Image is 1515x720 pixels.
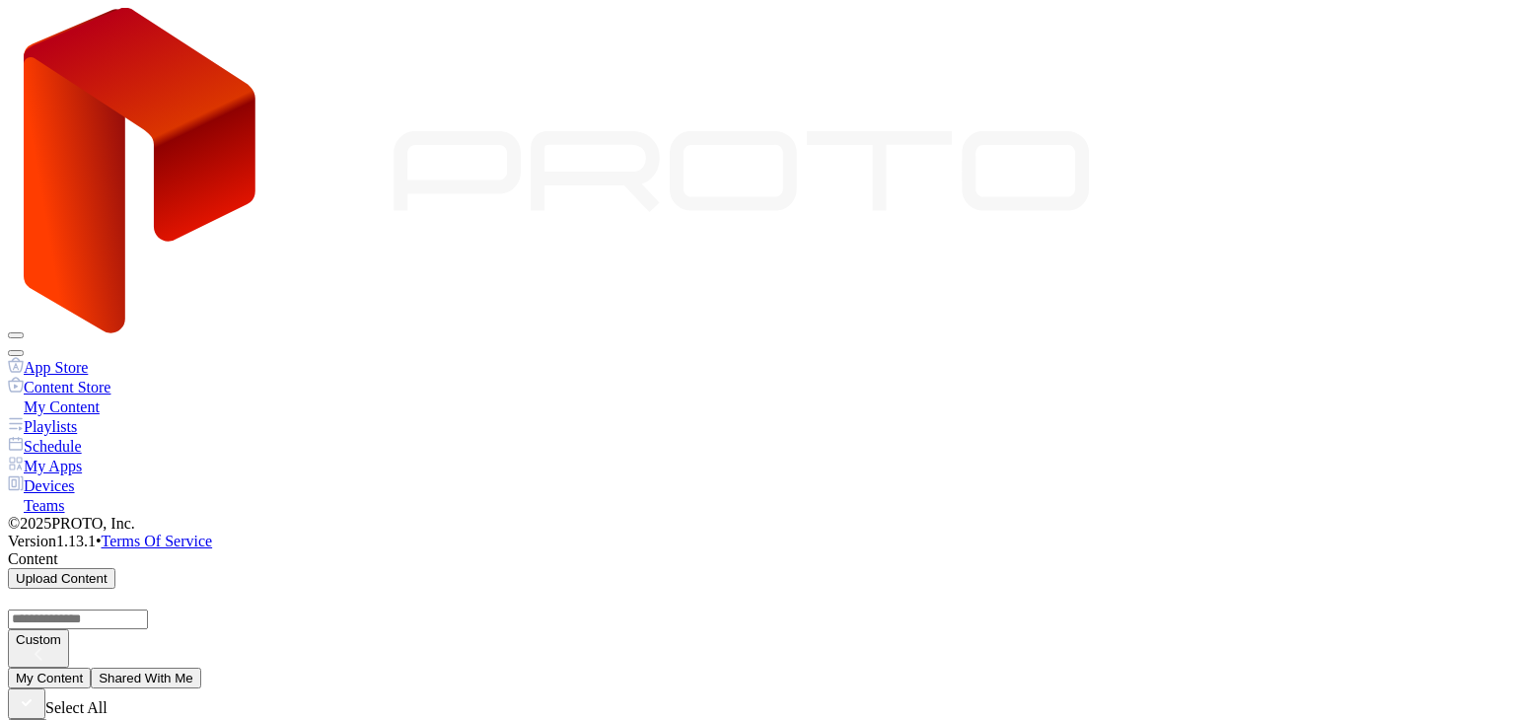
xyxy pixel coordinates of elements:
[8,416,1507,436] a: Playlists
[45,699,108,716] span: Select All
[16,632,61,647] div: Custom
[8,568,115,589] button: Upload Content
[91,668,201,688] button: Shared With Me
[8,456,1507,475] a: My Apps
[16,571,108,586] div: Upload Content
[8,550,1507,568] div: Content
[8,515,1507,533] div: © 2025 PROTO, Inc.
[8,377,1507,396] a: Content Store
[8,495,1507,515] a: Teams
[8,357,1507,377] a: App Store
[8,475,1507,495] a: Devices
[8,436,1507,456] a: Schedule
[8,629,69,668] button: Custom
[102,533,213,549] a: Terms Of Service
[8,533,102,549] span: Version 1.13.1 •
[8,396,1507,416] a: My Content
[8,668,91,688] button: My Content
